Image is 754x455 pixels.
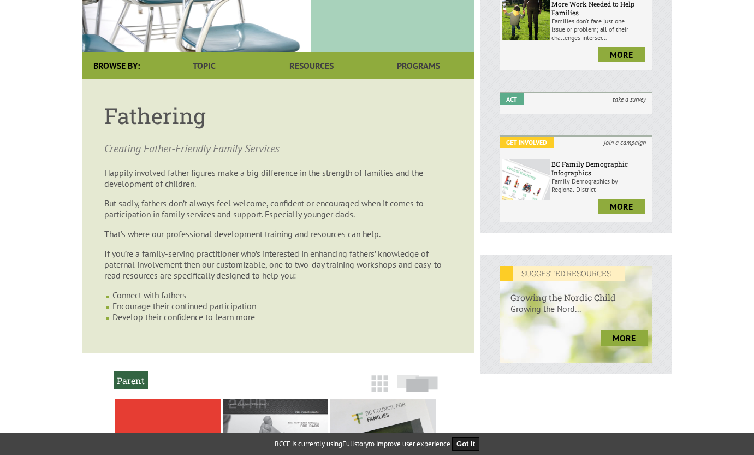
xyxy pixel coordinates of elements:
[82,52,151,79] div: Browse By:
[606,93,652,105] i: take a survey
[601,330,648,346] a: more
[114,371,148,389] h2: Parent
[112,300,453,311] li: Encourage their continued participation
[368,380,391,398] a: Grid View
[104,141,453,156] p: Creating Father-Friendly Family Services
[500,281,653,303] h6: Growing the Nordic Child
[598,199,645,214] a: more
[551,159,650,177] h6: BC Family Demographic Infographics
[394,380,441,398] a: Slide View
[112,311,453,322] li: Develop their confidence to learn more
[500,266,625,281] em: SUGGESTED RESOURCES
[598,47,645,62] a: more
[597,137,652,148] i: join a campaign
[365,52,472,79] a: Programs
[151,52,258,79] a: Topic
[104,101,453,130] h1: Fathering
[342,439,369,448] a: Fullstory
[104,248,453,281] p: If you’re a family-serving practitioner who’s interested in enhancing fathers’ knowledge of pater...
[500,137,554,148] em: Get Involved
[551,17,650,42] p: Families don’t face just one issue or problem; all of their challenges intersect.
[397,375,438,392] img: slide-icon.png
[104,228,453,239] p: That’s where our professional development training and resources can help.
[258,52,365,79] a: Resources
[112,289,453,300] li: Connect with fathers
[452,437,479,451] button: Got it
[551,177,650,193] p: Family Demographics by Regional District
[371,375,388,392] img: grid-icon.png
[500,303,653,325] p: Growing the Nord...
[104,167,453,189] p: Happily involved father figures make a big difference in the strength of families and the develop...
[104,198,453,220] p: But sadly, fathers don’t always feel welcome, confident or encouraged when it comes to participat...
[500,93,524,105] em: Act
